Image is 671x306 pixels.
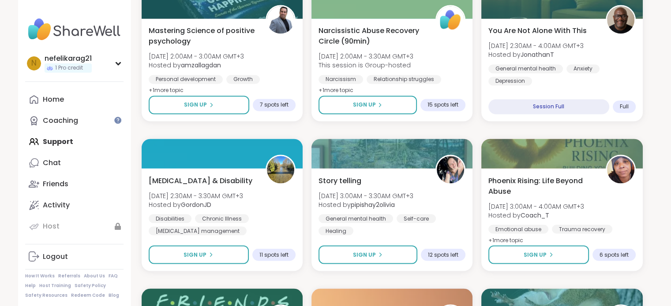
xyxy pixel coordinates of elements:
div: Disabilities [149,214,191,223]
span: Hosted by [488,50,584,59]
span: Hosted by [319,200,413,209]
span: 15 spots left [427,101,458,108]
span: 6 spots left [600,251,629,258]
div: Emotional abuse [488,225,548,233]
span: Sign Up [524,251,547,258]
span: 12 spots left [428,251,458,258]
div: Narcissism [319,75,363,84]
span: [DATE] 2:30AM - 3:30AM GMT+3 [149,191,243,200]
a: Safety Resources [25,292,67,299]
div: Logout [43,252,68,262]
iframe: Spotlight [114,117,121,124]
span: 11 spots left [259,251,289,258]
img: Coach_T [607,156,634,183]
a: FAQ [109,273,118,279]
a: Activity [25,195,124,216]
span: Story telling [319,175,361,186]
div: General mental health [319,214,393,223]
div: Home [43,95,64,104]
span: Mastering Science of positive psychology [149,26,256,47]
div: General mental health [488,64,563,73]
span: 1 Pro credit [55,64,83,72]
span: Sign Up [353,251,376,258]
button: Sign Up [319,96,417,114]
div: Session Full [488,99,609,114]
div: Self-care [397,214,436,223]
div: Growth [226,75,260,84]
b: Coach_T [521,210,549,219]
span: [DATE] 2:00AM - 3:00AM GMT+3 [149,52,244,61]
b: amzallagdan [181,61,221,70]
div: Relationship struggles [367,75,441,84]
span: [DATE] 3:00AM - 4:00AM GMT+3 [488,202,584,210]
div: Anxiety [566,64,600,73]
button: Sign Up [149,245,249,264]
span: Hosted by [149,61,244,70]
div: Depression [488,77,532,85]
span: 7 spots left [260,101,289,108]
a: Blog [109,292,119,299]
img: ShareWell [437,6,464,33]
span: n [31,58,37,69]
a: Host [25,216,124,237]
img: pipishay2olivia [437,156,464,183]
span: This session is Group-hosted [319,61,413,70]
span: You Are Not Alone With This [488,26,587,36]
span: [DATE] 3:00AM - 3:30AM GMT+3 [319,191,413,200]
div: nefelikarag21 [45,54,92,63]
a: Logout [25,246,124,267]
span: [DATE] 2:30AM - 4:00AM GMT+3 [488,41,584,50]
div: Chronic Illness [195,214,249,223]
span: Sign Up [184,101,207,109]
img: JonathanT [607,6,634,33]
a: Coaching [25,110,124,131]
b: GordonJD [181,200,211,209]
a: Host Training [39,283,71,289]
a: Friends [25,173,124,195]
button: Sign Up [149,96,249,114]
img: ShareWell Nav Logo [25,14,124,45]
a: Chat [25,152,124,173]
span: Hosted by [488,210,584,219]
a: Redeem Code [71,292,105,299]
span: Full [620,103,629,110]
b: pipishay2olivia [351,200,395,209]
img: amzallagdan [267,6,294,33]
span: Sign Up [352,101,375,109]
a: About Us [84,273,105,279]
img: GordonJD [267,156,294,183]
button: Sign Up [488,245,589,264]
span: [MEDICAL_DATA] & Disability [149,175,252,186]
div: [MEDICAL_DATA] management [149,226,247,235]
button: Sign Up [319,245,417,264]
b: JonathanT [521,50,554,59]
a: How It Works [25,273,55,279]
a: Help [25,283,36,289]
div: Trauma recovery [552,225,612,233]
span: Narcissistic Abuse Recovery Circle (90min) [319,26,426,47]
a: Safety Policy [75,283,106,289]
div: Friends [43,179,68,189]
div: Coaching [43,116,78,125]
div: Activity [43,200,70,210]
span: Phoenix Rising: Life Beyond Abuse [488,175,596,196]
div: Chat [43,158,61,168]
div: Host [43,221,60,231]
div: Personal development [149,75,223,84]
a: Referrals [58,273,80,279]
span: Hosted by [149,200,243,209]
a: Home [25,89,124,110]
div: Healing [319,226,353,235]
span: Sign Up [184,251,206,258]
span: [DATE] 2:00AM - 3:30AM GMT+3 [319,52,413,61]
